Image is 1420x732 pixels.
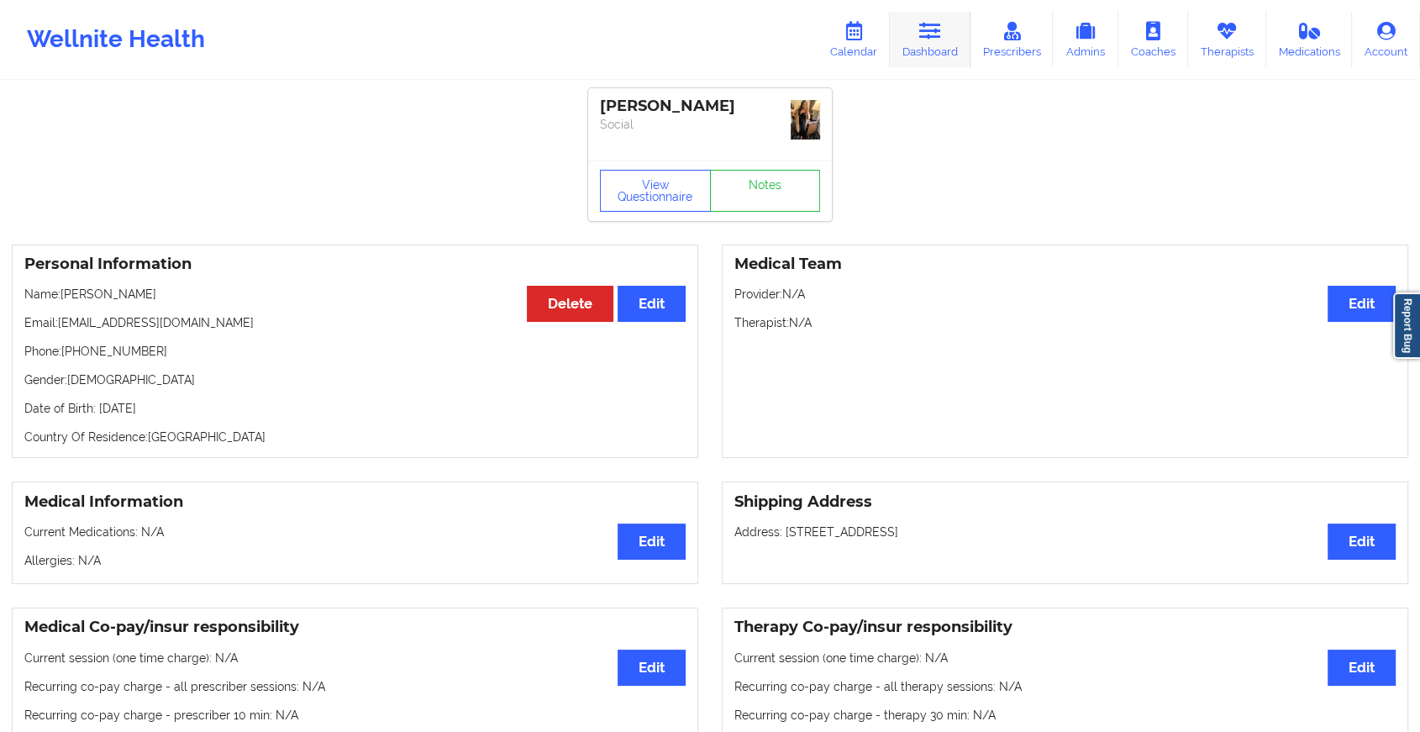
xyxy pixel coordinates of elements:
[24,618,686,637] h3: Medical Co-pay/insur responsibility
[1188,12,1266,67] a: Therapists
[710,170,821,212] a: Notes
[24,552,686,569] p: Allergies: N/A
[24,492,686,512] h3: Medical Information
[1328,650,1396,686] button: Edit
[791,100,820,140] img: 85495108-6bb8-4631-81aa-94566f1767ef_ac9f7d7a-fc0c-4926-b90b-757186bb5d24IMG_9979.jpeg
[24,429,686,445] p: Country Of Residence: [GEOGRAPHIC_DATA]
[24,343,686,360] p: Phone: [PHONE_NUMBER]
[24,314,686,331] p: Email: [EMAIL_ADDRESS][DOMAIN_NAME]
[24,400,686,417] p: Date of Birth: [DATE]
[970,12,1054,67] a: Prescribers
[1053,12,1118,67] a: Admins
[734,492,1396,512] h3: Shipping Address
[734,524,1396,540] p: Address: [STREET_ADDRESS]
[24,255,686,274] h3: Personal Information
[734,618,1396,637] h3: Therapy Co-pay/insur responsibility
[1328,286,1396,322] button: Edit
[600,170,711,212] button: View Questionnaire
[1393,292,1420,359] a: Report Bug
[618,286,686,322] button: Edit
[734,314,1396,331] p: Therapist: N/A
[890,12,970,67] a: Dashboard
[618,524,686,560] button: Edit
[24,678,686,695] p: Recurring co-pay charge - all prescriber sessions : N/A
[527,286,613,322] button: Delete
[734,650,1396,666] p: Current session (one time charge): N/A
[24,524,686,540] p: Current Medications: N/A
[24,371,686,388] p: Gender: [DEMOGRAPHIC_DATA]
[818,12,890,67] a: Calendar
[1266,12,1353,67] a: Medications
[24,650,686,666] p: Current session (one time charge): N/A
[734,707,1396,724] p: Recurring co-pay charge - therapy 30 min : N/A
[734,678,1396,695] p: Recurring co-pay charge - all therapy sessions : N/A
[734,255,1396,274] h3: Medical Team
[600,97,820,116] div: [PERSON_NAME]
[24,707,686,724] p: Recurring co-pay charge - prescriber 10 min : N/A
[24,286,686,303] p: Name: [PERSON_NAME]
[1352,12,1420,67] a: Account
[600,116,820,133] p: Social
[734,286,1396,303] p: Provider: N/A
[1118,12,1188,67] a: Coaches
[618,650,686,686] button: Edit
[1328,524,1396,560] button: Edit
